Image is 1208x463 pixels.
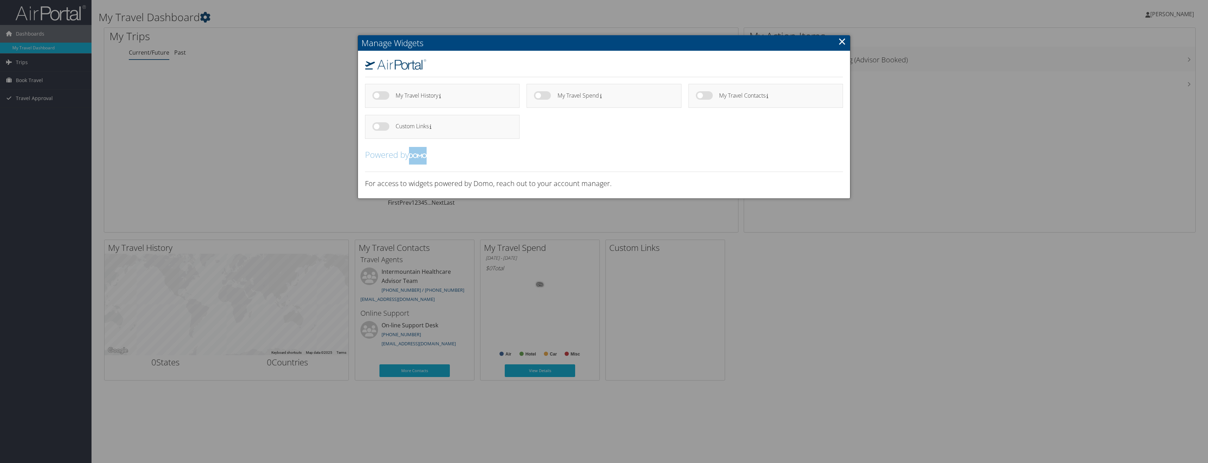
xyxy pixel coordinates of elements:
h4: My Travel History [396,93,507,99]
a: Close [838,34,846,48]
h4: My Travel Contacts [719,93,830,99]
img: airportal-logo.png [365,59,426,70]
h4: Custom Links [396,123,507,129]
img: domo-logo.png [409,147,427,165]
h4: My Travel Spend [558,93,669,99]
h2: Manage Widgets [358,35,850,51]
h3: For access to widgets powered by Domo, reach out to your account manager. [365,179,843,189]
h2: Powered by [365,147,843,165]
